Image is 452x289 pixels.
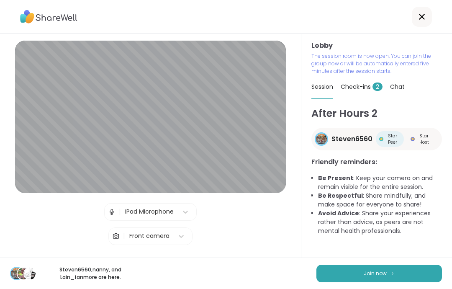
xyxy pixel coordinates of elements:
button: Join now [316,265,442,282]
h3: Lobby [311,41,442,51]
img: Steven6560 [11,268,23,279]
span: 2 [372,83,383,91]
a: Steven6560Steven6560Star PeerStar PeerStar HostStar Host [311,128,442,150]
span: Chat [390,83,405,91]
li: : Share your experiences rather than advice, as peers are not mental health professionals. [318,209,442,235]
span: Check-ins [341,83,383,91]
span: Session [311,83,333,91]
span: Star Host [416,133,432,145]
span: Test speaker and microphone [107,257,194,264]
li: : Keep your camera on and remain visible for the entire session. [318,174,442,191]
span: | [119,204,121,220]
img: Steven6560 [316,134,327,144]
h3: Friendly reminders: [311,157,442,167]
img: ShareWell Logomark [390,271,395,276]
img: ShareWell Logo [20,7,77,26]
li: : Share mindfully, and make space for everyone to share! [318,191,442,209]
span: | [123,228,125,245]
div: iPad Microphone [125,207,174,216]
img: Star Host [411,137,415,141]
img: Microphone [108,204,116,220]
div: Front camera [129,232,169,240]
img: Camera [112,228,120,245]
p: The session room is now open. You can join the group now or will be automatically entered five mi... [311,52,432,75]
b: Avoid Advice [318,209,359,217]
img: Star Peer [379,137,383,141]
b: Be Respectful [318,191,363,200]
span: Steven6560 [331,134,372,144]
span: Join now [364,270,387,277]
h1: After Hours 2 [311,106,442,121]
img: Lain_fan [24,268,36,279]
button: Test speaker and microphone [104,252,198,269]
span: Star Peer [385,133,401,145]
b: Be Present [318,174,353,182]
p: Steven6560 , nanny , and Lain_fan more are here. [44,266,137,281]
img: nanny [18,268,29,279]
